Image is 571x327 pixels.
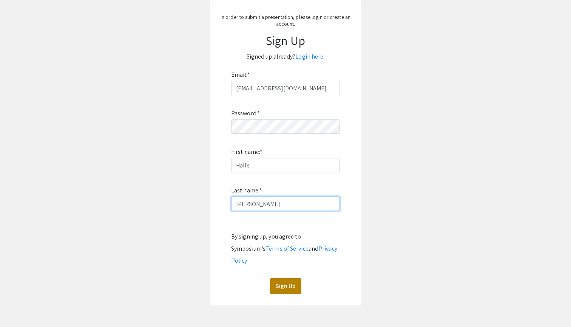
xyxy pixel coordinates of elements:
[231,69,250,81] label: Email:
[265,245,309,253] a: Terms of Service
[231,146,262,158] label: First name:
[231,245,337,265] a: Privacy Policy
[231,107,260,119] label: Password:
[218,33,353,48] h1: Sign Up
[270,278,301,294] button: Sign Up
[218,14,353,27] p: In order to submit a presentation, please login or create an account.
[218,51,353,63] p: Signed up already?
[6,293,32,321] iframe: Chat
[295,53,324,60] a: Login here.
[231,231,340,267] div: By signing up, you agree to Symposium’s and .
[231,184,262,197] label: Last name:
